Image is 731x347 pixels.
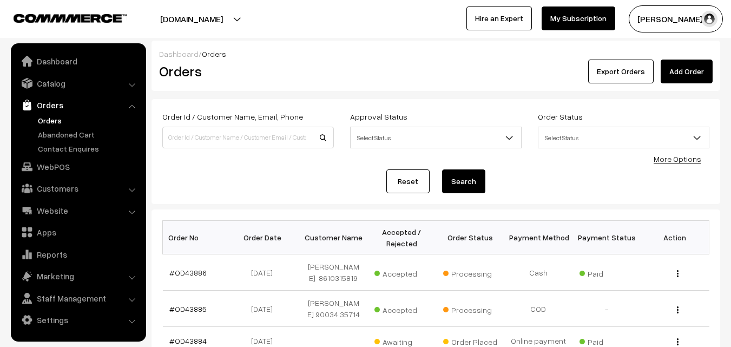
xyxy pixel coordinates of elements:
th: Action [641,221,709,254]
a: Hire an Expert [466,6,532,30]
label: Order Status [538,111,583,122]
a: Marketing [14,266,142,286]
th: Payment Status [572,221,641,254]
img: Menu [677,270,679,277]
th: Order Status [436,221,504,254]
a: Customers [14,179,142,198]
td: [PERSON_NAME] 90034 35714 [299,291,367,327]
a: #OD43886 [169,268,207,277]
th: Payment Method [504,221,572,254]
span: Paid [579,265,634,279]
a: #OD43884 [169,336,207,345]
span: Processing [443,302,497,316]
td: - [572,291,641,327]
a: Staff Management [14,289,142,308]
label: Approval Status [350,111,407,122]
span: Select Status [538,128,709,147]
td: COD [504,291,572,327]
a: My Subscription [542,6,615,30]
th: Order Date [231,221,299,254]
th: Customer Name [299,221,367,254]
span: Accepted [374,302,429,316]
td: [DATE] [231,291,299,327]
a: Add Order [661,60,713,83]
label: Order Id / Customer Name, Email, Phone [162,111,303,122]
td: [DATE] [231,254,299,291]
a: Orders [14,95,142,115]
a: Settings [14,310,142,330]
a: Reset [386,169,430,193]
span: Select Status [351,128,521,147]
h2: Orders [159,63,333,80]
button: [DOMAIN_NAME] [122,5,261,32]
span: Orders [202,49,226,58]
img: user [701,11,717,27]
a: Catalog [14,74,142,93]
button: [PERSON_NAME] s… [629,5,723,32]
span: Select Status [350,127,522,148]
button: Search [442,169,485,193]
img: Menu [677,338,679,345]
a: Website [14,201,142,220]
th: Accepted / Rejected [367,221,436,254]
a: COMMMERCE [14,11,108,24]
a: Reports [14,245,142,264]
td: [PERSON_NAME] 8610315819 [299,254,367,291]
a: Dashboard [14,51,142,71]
img: Menu [677,306,679,313]
a: #OD43885 [169,304,207,313]
a: Contact Enquires [35,143,142,154]
span: Processing [443,265,497,279]
a: Apps [14,222,142,242]
a: Orders [35,115,142,126]
td: Cash [504,254,572,291]
button: Export Orders [588,60,654,83]
input: Order Id / Customer Name / Customer Email / Customer Phone [162,127,334,148]
span: Select Status [538,127,709,148]
a: More Options [654,154,701,163]
a: WebPOS [14,157,142,176]
span: Accepted [374,265,429,279]
a: Abandoned Cart [35,129,142,140]
img: COMMMERCE [14,14,127,22]
div: / [159,48,713,60]
th: Order No [163,221,231,254]
a: Dashboard [159,49,199,58]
